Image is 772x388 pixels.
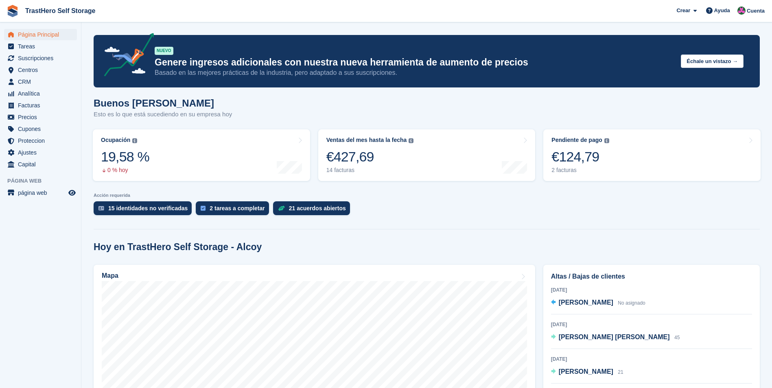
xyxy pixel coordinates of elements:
[7,5,19,17] img: stora-icon-8386f47178a22dfd0bd8f6a31ec36ba5ce8667c1dd55bd0f319d3a0aa187defe.svg
[4,29,77,40] a: menu
[18,64,67,76] span: Centros
[18,100,67,111] span: Facturas
[4,100,77,111] a: menu
[543,129,761,181] a: Pendiente de pago €124,79 2 facturas
[273,201,354,219] a: 21 acuerdos abiertos
[409,138,413,143] img: icon-info-grey-7440780725fd019a000dd9b08b2336e03edf1995a4989e88bcd33f0948082b44.svg
[7,177,81,185] span: Página web
[4,159,77,170] a: menu
[559,299,613,306] span: [PERSON_NAME]
[201,206,206,211] img: task-75834270c22a3079a89374b754ae025e5fb1db73e45f91037f5363f120a921f8.svg
[102,272,118,279] h2: Mapa
[4,52,77,64] a: menu
[681,54,744,68] button: Échale un vistazo →
[155,57,674,68] p: Genere ingresos adicionales con nuestra nueva herramienta de aumento de precios
[278,205,285,211] img: deal-1b604bf984904fb50ccaf53a9ad4b4a5d6e5aea283cecdc64d6e3604feb123c2.svg
[737,7,746,15] img: Marua Grioui
[559,334,670,340] span: [PERSON_NAME] [PERSON_NAME]
[4,187,77,198] a: menú
[326,167,414,174] div: 14 facturas
[4,147,77,158] a: menu
[94,110,232,119] p: Esto es lo que está sucediendo en su empresa hoy
[18,52,67,64] span: Suscripciones
[93,129,310,181] a: Ocupación 19,58 % 0 % hoy
[155,68,674,77] p: Basado en las mejores prácticas de la industria, pero adaptado a sus suscripciones.
[18,41,67,52] span: Tareas
[618,369,623,375] span: 21
[326,137,407,144] div: Ventas del mes hasta la fecha
[67,188,77,198] a: Vista previa de la tienda
[101,148,149,165] div: 19,58 %
[4,123,77,135] a: menu
[326,148,414,165] div: €427,69
[132,138,137,143] img: icon-info-grey-7440780725fd019a000dd9b08b2336e03edf1995a4989e88bcd33f0948082b44.svg
[210,205,265,211] div: 2 tareas a completar
[4,41,77,52] a: menu
[747,7,765,15] span: Cuenta
[18,147,67,158] span: Ajustes
[101,167,149,174] div: 0 % hoy
[4,111,77,123] a: menu
[18,111,67,123] span: Precios
[318,129,536,181] a: Ventas del mes hasta la fecha €427,69 14 facturas
[18,135,67,146] span: Proteccion
[97,33,154,79] img: price-adjustments-announcement-icon-8257ccfd72463d97f412b2fc003d46551f7dbcb40ab6d574587a9cd5c0d94...
[551,167,609,174] div: 2 facturas
[559,368,613,375] span: [PERSON_NAME]
[94,201,196,219] a: 15 identidades no verificadas
[101,137,130,144] div: Ocupación
[22,4,99,17] a: TrastHero Self Storage
[4,135,77,146] a: menu
[18,159,67,170] span: Capital
[551,272,752,281] h2: Altas / Bajas de clientes
[18,123,67,135] span: Cupones
[94,242,262,253] h2: Hoy en TrastHero Self Storage - Alcoy
[98,206,104,211] img: verify_identity-adf6edd0f0f0b5bbfe63781bf79b02c33cf7c696d77639b501bdc392416b5a36.svg
[551,137,602,144] div: Pendiente de pago
[618,300,645,306] span: No asignado
[551,298,645,308] a: [PERSON_NAME] No asignado
[18,187,67,198] span: página web
[18,88,67,99] span: Analítica
[551,367,623,377] a: [PERSON_NAME] 21
[551,321,752,328] div: [DATE]
[551,148,609,165] div: €124,79
[551,332,680,343] a: [PERSON_NAME] [PERSON_NAME] 45
[289,205,346,211] div: 21 acuerdos abiertos
[18,29,67,40] span: Página Principal
[714,7,730,15] span: Ayuda
[94,193,760,198] p: Acción requerida
[674,335,680,340] span: 45
[551,286,752,294] div: [DATE]
[4,64,77,76] a: menu
[108,205,188,211] div: 15 identidades no verificadas
[4,76,77,87] a: menu
[196,201,273,219] a: 2 tareas a completar
[4,88,77,99] a: menu
[551,355,752,363] div: [DATE]
[18,76,67,87] span: CRM
[676,7,690,15] span: Crear
[604,138,609,143] img: icon-info-grey-7440780725fd019a000dd9b08b2336e03edf1995a4989e88bcd33f0948082b44.svg
[155,47,173,55] div: NUEVO
[94,98,232,109] h1: Buenos [PERSON_NAME]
